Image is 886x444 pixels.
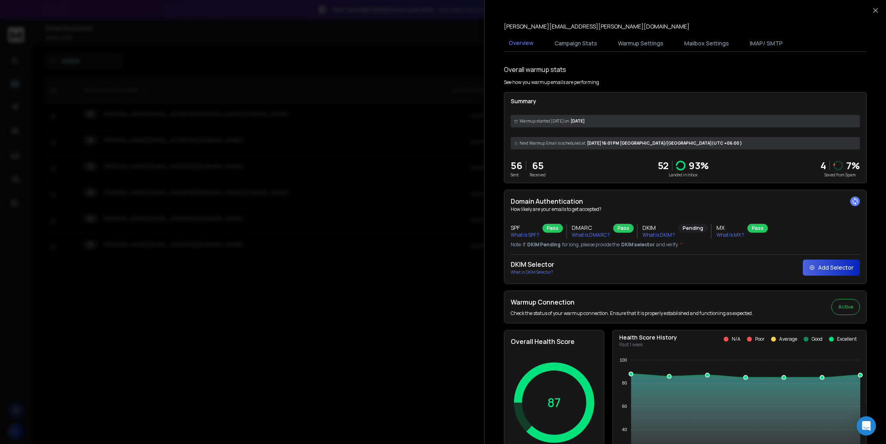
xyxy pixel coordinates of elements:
tspan: 80 [622,381,627,385]
p: 56 [511,159,522,172]
p: How likely are your emails to get accepted? [511,206,860,213]
button: Campaign Stats [550,35,602,52]
p: Past 1 week [619,342,677,348]
p: Poor [755,336,765,342]
tspan: 40 [622,427,627,432]
h1: Overall warmup stats [504,65,566,74]
p: Received [530,172,546,178]
p: Note: If for long, please provide the and verify. [511,241,860,248]
div: [DATE] [511,115,860,127]
div: Open Intercom Messenger [857,416,876,436]
h3: SPF [511,224,539,232]
p: Summary [511,97,860,105]
button: Warmup Settings [613,35,668,52]
p: 52 [658,159,669,172]
p: Excellent [837,336,857,342]
button: Add Selector [803,260,860,276]
span: DKIM Pending [527,241,561,248]
p: 93 % [689,159,709,172]
p: Average [779,336,797,342]
button: Active [831,299,860,315]
p: 87 [547,395,561,410]
span: Next Warmup Email is scheduled at [520,140,585,146]
p: What is DKIM ? [643,232,675,238]
tspan: 100 [620,358,627,362]
button: Mailbox Settings [679,35,734,52]
p: What is DKIM Selector? [511,269,554,275]
p: 7 % [846,159,860,172]
div: Pass [542,224,563,233]
div: Pass [613,224,634,233]
p: What is DMARC ? [572,232,610,238]
tspan: 60 [622,404,627,409]
div: Pending [678,224,708,233]
p: Check the status of your warmup connection. Ensure that it is properly established and functionin... [511,310,753,317]
p: [PERSON_NAME][EMAIL_ADDRESS][PERSON_NAME][DOMAIN_NAME] [504,23,690,31]
h3: MX [716,224,744,232]
h3: DKIM [643,224,675,232]
button: Overview [504,34,538,53]
p: Health Score History [619,334,677,342]
p: 65 [530,159,546,172]
h2: Domain Authentication [511,196,860,206]
p: Sent [511,172,522,178]
p: What is MX ? [716,232,744,238]
button: IMAP/ SMTP [745,35,788,52]
p: See how you warmup emails are performing [504,79,599,86]
h2: Overall Health Score [511,337,597,346]
p: What is SPF ? [511,232,539,238]
div: [DATE] 16:01 PM [GEOGRAPHIC_DATA]/[GEOGRAPHIC_DATA] (UTC +06:00 ) [511,137,860,149]
h2: Warmup Connection [511,297,753,307]
p: Landed in Inbox [658,172,709,178]
p: N/A [732,336,741,342]
span: Warmup started [DATE] on [520,118,569,124]
h2: DKIM Selector [511,260,554,269]
p: Saved from Spam [821,172,860,178]
p: Good [812,336,823,342]
div: Pass [747,224,768,233]
span: DKIM selector [621,241,655,248]
strong: 4 [821,159,826,172]
h3: DMARC [572,224,610,232]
